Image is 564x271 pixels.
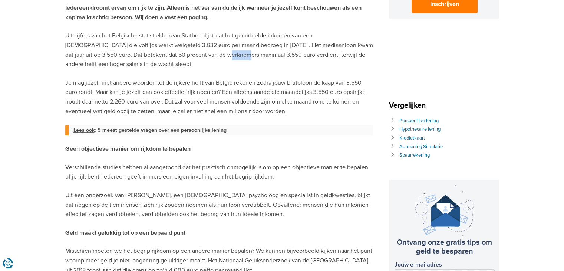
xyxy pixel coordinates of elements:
a: Spaarrekening [399,152,430,158]
img: newsletter [415,185,474,236]
a: Lees ook: 5 meest gestelde vragen over een persoonlijke lening [73,125,373,135]
label: Jouw e-mailadres [395,261,495,268]
p: Uit een onderzoek van [PERSON_NAME], een [DEMOGRAPHIC_DATA] psycholoog en specialist in geldkwest... [65,191,373,219]
a: Hypothecaire lening [399,126,441,132]
p: Je mag jezelf met andere woorden tot de rijkere helft van België rekenen zodra jouw brutoloon de ... [65,78,373,116]
p: Uit cijfers van het Belgische statistiekbureau Statbel blijkt dat het gemiddelde inkomen van een ... [65,31,373,69]
p: Verschillende studies hebben al aangetoond dat het praktisch onmogelijk is om op een objectieve m... [65,163,373,182]
strong: Geen objectieve manier om rijkdom te bepalen [65,145,191,153]
strong: Iedereen droomt ervan om rijk te zijn. Alleen is het ver van duidelijk wanneer je jezelf kunt bes... [65,4,362,21]
strong: Geld maakt gelukkig tot op een bepaald punt [65,229,185,236]
a: Persoonlijke lening [399,118,439,124]
span: Lees ook [73,127,95,133]
a: Kredietkaart [399,135,425,141]
h3: Ontvang onze gratis tips om geld te besparen [395,238,495,256]
span: Vergelijken [389,101,429,110]
iframe: fb:page Facebook Social Plugin [389,36,500,85]
a: Autolening Simulatie [399,144,443,150]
